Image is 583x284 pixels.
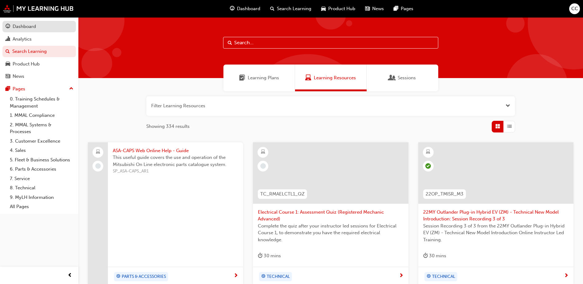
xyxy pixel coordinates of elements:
[13,36,32,43] div: Analytics
[6,24,10,30] span: guage-icon
[316,2,360,15] a: car-iconProduct Hub
[7,183,76,193] a: 8. Technical
[425,163,431,169] span: learningRecordVerb_COMPLETE-icon
[113,154,238,168] span: This useful guide covers the use and operation of the Mitsubishi On Line electronic parts catalog...
[237,5,260,12] span: Dashboard
[6,49,10,54] span: search-icon
[6,74,10,79] span: news-icon
[314,74,356,81] span: Learning Resources
[2,20,76,83] button: DashboardAnalyticsSearch LearningProduct HubNews
[321,5,326,13] span: car-icon
[423,223,569,243] span: Session Recording 3 of 3 from the 22MY Outlander Plug-in Hybrid EV (ZM) - Technical New Model Int...
[146,123,190,130] span: Showing 334 results
[13,23,36,30] div: Dashboard
[399,273,404,279] span: next-icon
[258,223,403,243] span: Complete the quiz after your instructor led sessions for Electrical Course 1, to demonstrate you ...
[372,5,384,12] span: News
[230,5,234,13] span: guage-icon
[295,65,367,91] a: Learning ResourcesLearning Resources
[225,2,265,15] a: guage-iconDashboard
[2,34,76,45] a: Analytics
[113,168,238,175] span: SP_ASA-CAPS_AR1
[7,111,76,120] a: 1. MMAL Compliance
[261,148,265,156] span: learningResourceType_ELEARNING-icon
[394,5,398,13] span: pages-icon
[260,163,266,169] span: learningRecordVerb_NONE-icon
[7,120,76,136] a: 2. MMAL Systems & Processes
[2,71,76,82] a: News
[3,5,74,13] img: mmal
[116,273,120,281] span: target-icon
[305,74,311,81] span: Learning Resources
[96,148,100,156] span: laptop-icon
[506,102,510,109] button: Open the filter
[2,21,76,32] a: Dashboard
[7,202,76,211] a: All Pages
[7,174,76,183] a: 7. Service
[423,209,569,223] span: 22MY Outlander Plug-in Hybrid EV (ZM) - Technical New Model Introduction: Session Recording 3 of 3
[401,5,413,12] span: Pages
[95,163,101,169] span: learningRecordVerb_NONE-icon
[6,61,10,67] span: car-icon
[2,83,76,95] button: Pages
[267,273,290,280] span: TECHNICAL
[389,74,395,81] span: Sessions
[7,136,76,146] a: 3. Customer Excellence
[423,252,446,260] div: 30 mins
[569,3,580,14] button: CC
[365,5,370,13] span: news-icon
[122,273,166,280] span: PARTS & ACCESSORIES
[261,273,266,281] span: target-icon
[7,94,76,111] a: 0. Training Schedules & Management
[7,146,76,155] a: 4. Sales
[389,2,418,15] a: pages-iconPages
[265,2,316,15] a: search-iconSearch Learning
[113,147,238,154] span: ASA-CAPS Web Online Help - Guide
[258,252,281,260] div: 30 mins
[6,86,10,92] span: pages-icon
[2,46,76,57] a: Search Learning
[223,37,438,49] input: Search...
[432,273,455,280] span: TECHNICAL
[248,74,279,81] span: Learning Plans
[2,58,76,70] a: Product Hub
[564,273,569,279] span: next-icon
[239,74,245,81] span: Learning Plans
[6,37,10,42] span: chart-icon
[367,65,438,91] a: SessionsSessions
[571,5,578,12] span: CC
[260,191,305,198] span: TC_RMAELCTL1_QZ
[427,273,431,281] span: target-icon
[7,193,76,202] a: 9. MyLH Information
[398,74,416,81] span: Sessions
[270,5,274,13] span: search-icon
[7,164,76,174] a: 6. Parts & Accessories
[234,273,238,279] span: next-icon
[258,252,262,260] span: duration-icon
[13,85,25,93] div: Pages
[495,123,500,130] span: Grid
[68,272,72,279] span: prev-icon
[328,5,355,12] span: Product Hub
[228,39,232,46] span: Search
[258,209,403,223] span: Electrical Course 1: Assessment Quiz (Registered Mechanic Advanced)
[7,155,76,165] a: 5. Fleet & Business Solutions
[360,2,389,15] a: news-iconNews
[426,148,430,156] span: learningResourceType_ELEARNING-icon
[69,85,73,93] span: up-icon
[423,252,428,260] span: duration-icon
[13,61,40,68] div: Product Hub
[13,73,24,80] div: News
[277,5,311,12] span: Search Learning
[507,123,512,130] span: List
[426,191,463,198] span: 22OP_TMISR_M3
[223,65,295,91] a: Learning PlansLearning Plans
